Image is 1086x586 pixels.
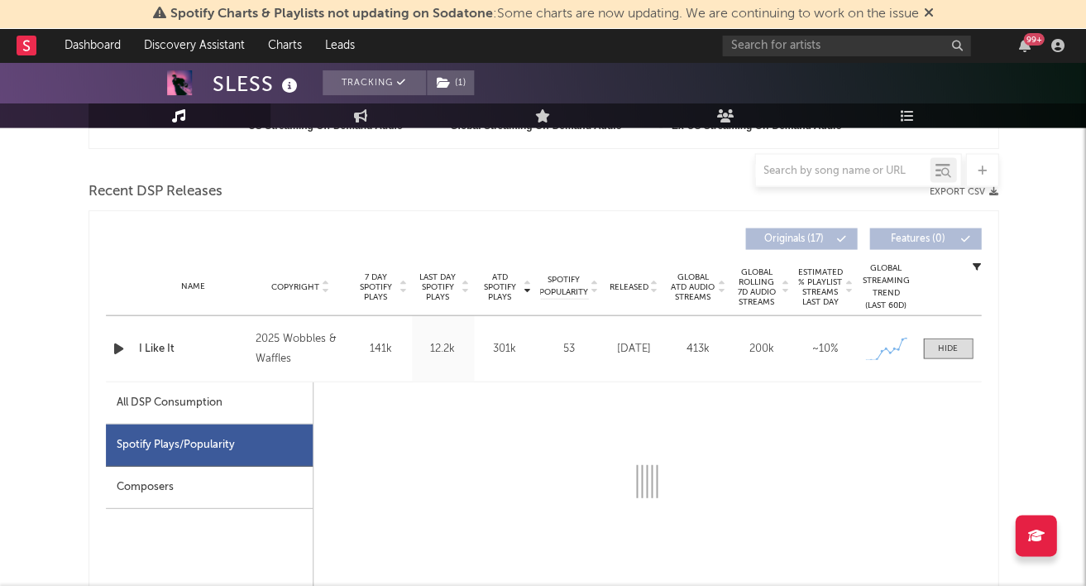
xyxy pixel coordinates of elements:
[797,340,853,357] div: ~ 10 %
[540,340,598,357] div: 53
[139,340,247,357] a: I Like It
[323,70,426,95] button: Tracking
[106,424,313,466] div: Spotify Plays/Popularity
[869,228,981,249] button: Features(0)
[1023,33,1044,46] div: 99 +
[745,228,857,249] button: Originals(17)
[606,340,662,357] div: [DATE]
[106,382,313,424] div: All DSP Consumption
[478,340,532,357] div: 301k
[670,271,715,301] span: Global ATD Audio Streams
[756,233,832,243] span: Originals ( 17 )
[880,233,956,243] span: Features ( 0 )
[734,340,789,357] div: 200k
[416,340,470,357] div: 12.2k
[755,164,930,177] input: Search by song name or URL
[354,271,398,301] span: 7 Day Spotify Plays
[117,392,222,412] div: All DSP Consumption
[170,7,919,21] span: : Some charts are now updating. We are continuing to work on the issue
[861,262,911,311] div: Global Streaming Trend (Last 60D)
[170,7,493,21] span: Spotify Charts & Playlists not updating on Sodatone
[313,29,366,62] a: Leads
[722,36,970,56] input: Search for artists
[354,340,408,357] div: 141k
[416,271,460,301] span: Last Day Spotify Plays
[255,329,345,368] div: 2025 Wobbles & Waffles
[426,70,475,95] span: ( 1 )
[53,29,132,62] a: Dashboard
[106,466,313,508] div: Composers
[89,182,222,202] span: Recent DSP Releases
[478,271,522,301] span: ATD Spotify Plays
[132,29,256,62] a: Discovery Assistant
[256,29,313,62] a: Charts
[797,267,843,306] span: Estimated % Playlist Streams Last Day
[427,70,474,95] button: (1)
[930,187,998,197] button: Export CSV
[924,7,934,21] span: Dismiss
[1018,39,1030,52] button: 99+
[610,281,648,291] span: Released
[139,280,247,292] div: Name
[734,267,779,306] span: Global Rolling 7D Audio Streams
[213,70,302,98] div: SLESS
[670,340,725,357] div: 413k
[539,273,588,298] span: Spotify Popularity
[271,281,319,291] span: Copyright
